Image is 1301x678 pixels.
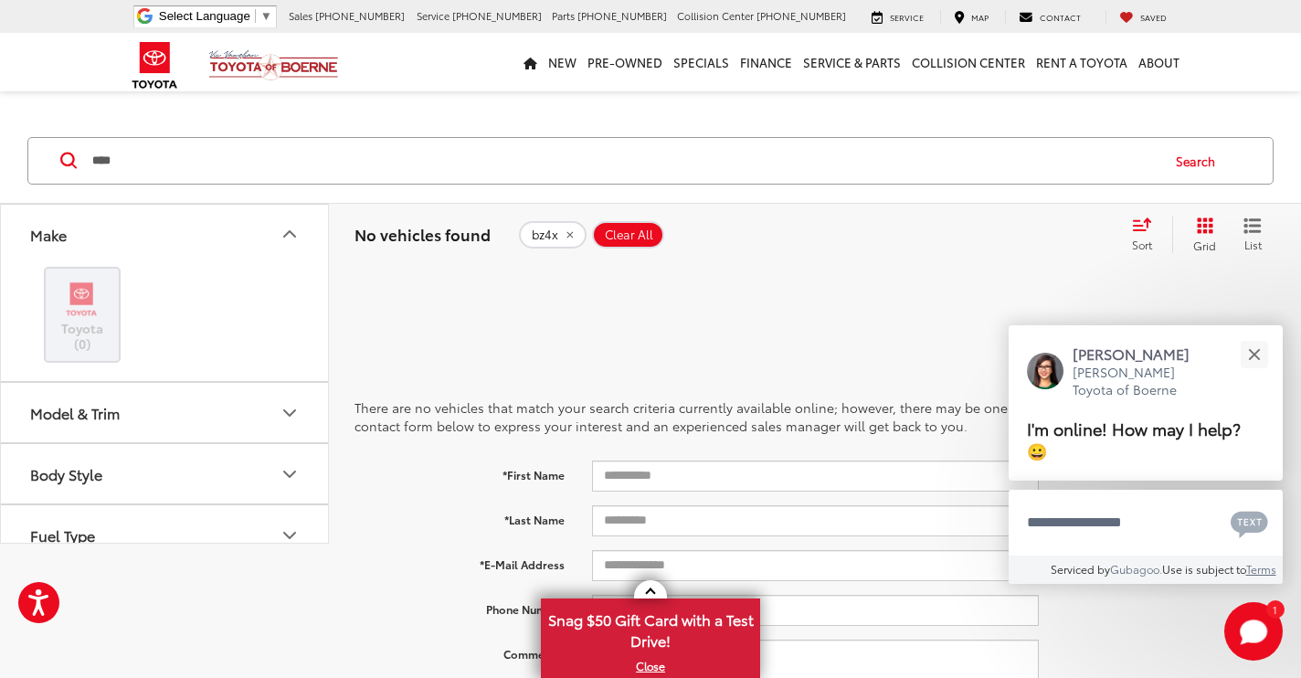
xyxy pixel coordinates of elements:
button: Select sort value [1123,217,1172,253]
span: 1 [1273,605,1277,613]
span: bz4x [532,228,558,242]
span: Service [417,8,450,23]
span: Sales [289,8,312,23]
div: Body Style [30,465,102,482]
span: Saved [1140,11,1167,23]
span: Grid [1193,238,1216,253]
div: Close[PERSON_NAME][PERSON_NAME] Toyota of BoerneI'm online! How may I help? 😀Type your messageCha... [1009,325,1283,584]
label: Comments: [341,640,578,662]
a: Collision Center [906,33,1031,91]
button: Close [1234,334,1274,374]
span: [PHONE_NUMBER] [315,8,405,23]
a: Finance [735,33,798,91]
svg: Text [1231,509,1268,538]
p: [PERSON_NAME] [1073,344,1208,364]
span: List [1243,237,1262,252]
button: List View [1230,217,1275,253]
a: New [543,33,582,91]
img: Vic Vaughan Toyota of Boerne [208,49,339,81]
a: About [1133,33,1185,91]
span: Service [890,11,924,23]
span: Clear All [605,228,653,242]
button: Clear All [592,221,664,249]
div: Model & Trim [30,404,120,421]
button: Fuel TypeFuel Type [1,505,330,565]
a: Contact [1005,10,1095,25]
span: Contact [1040,11,1081,23]
a: Gubagoo. [1110,561,1162,577]
label: Toyota (0) [46,278,120,352]
button: Chat with SMS [1225,502,1274,543]
label: *First Name [341,461,578,483]
svg: Start Chat [1224,602,1283,661]
button: Grid View [1172,217,1230,253]
div: Make [30,226,67,243]
span: Select Language [159,9,250,23]
label: Phone Number [341,595,578,618]
img: Toyota [121,36,189,95]
label: *E-Mail Address [341,550,578,573]
a: My Saved Vehicles [1105,10,1180,25]
span: ​ [255,9,256,23]
span: Use is subject to [1162,561,1246,577]
a: Terms [1246,561,1276,577]
p: There are no vehicles that match your search criteria currently available online; however, there ... [354,398,1275,435]
div: Fuel Type [279,524,301,546]
a: Service & Parts: Opens in a new tab [798,33,906,91]
div: Fuel Type [30,526,95,544]
a: Specials [668,33,735,91]
span: Parts [552,8,575,23]
span: Sort [1132,237,1152,252]
span: I'm online! How may I help? 😀 [1027,416,1241,462]
span: Snag $50 Gift Card with a Test Drive! [543,600,758,656]
span: ▼ [260,9,272,23]
button: Search [1158,138,1242,184]
p: [PERSON_NAME] Toyota of Boerne [1073,364,1208,399]
a: Service [858,10,937,25]
a: Rent a Toyota [1031,33,1133,91]
span: Serviced by [1051,561,1110,577]
a: Map [940,10,1002,25]
button: MakeMake [1,205,330,264]
span: Map [971,11,989,23]
div: Model & Trim [279,402,301,424]
button: remove bz4x [519,221,587,249]
label: *Last Name [341,505,578,528]
div: Make [279,223,301,245]
img: Vic Vaughan Toyota of Boerne in Boerne, TX) [57,278,107,321]
a: Select Language​ [159,9,272,23]
span: [PHONE_NUMBER] [756,8,846,23]
input: Search by Make, Model, or Keyword [90,139,1158,183]
textarea: Type your message [1009,490,1283,556]
a: Pre-Owned [582,33,668,91]
a: Home [518,33,543,91]
span: [PHONE_NUMBER] [452,8,542,23]
span: No vehicles found [354,223,491,245]
div: Body Style [279,463,301,485]
button: Toggle Chat Window [1224,602,1283,661]
button: Body StyleBody Style [1,444,330,503]
span: Collision Center [677,8,754,23]
span: [PHONE_NUMBER] [577,8,667,23]
button: Model & TrimModel & Trim [1,383,330,442]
